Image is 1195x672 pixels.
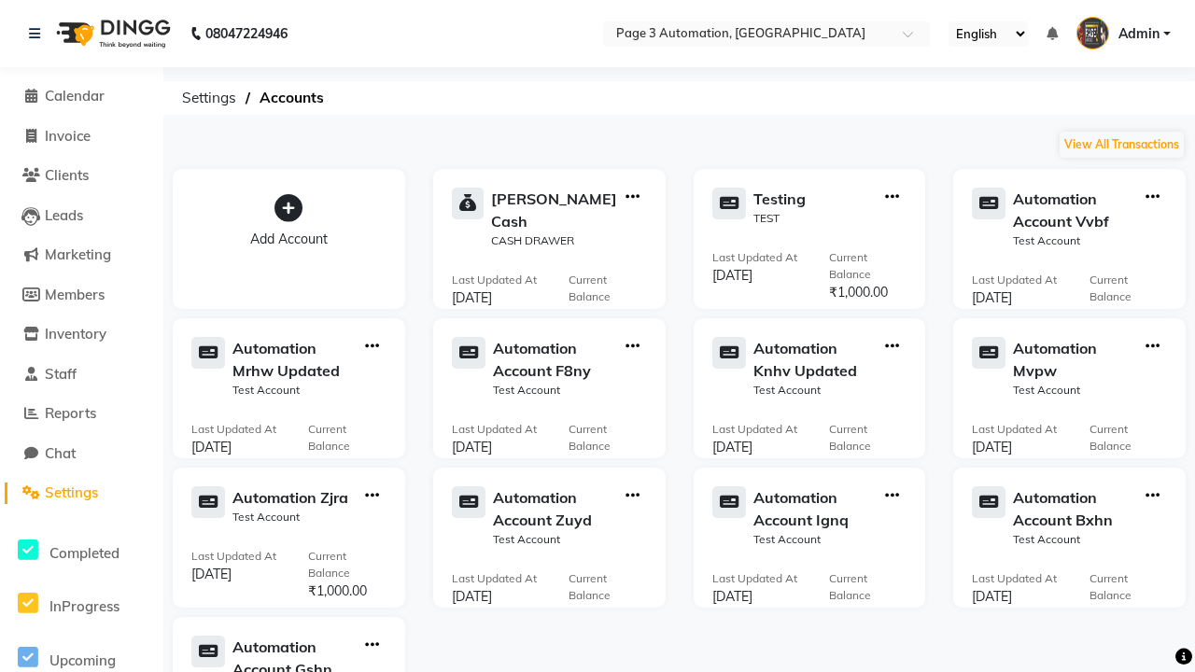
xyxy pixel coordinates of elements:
[452,587,537,607] div: [DATE]
[712,438,797,457] div: [DATE]
[45,87,105,105] span: Calendar
[250,81,333,115] span: Accounts
[829,283,907,302] div: ₹1,000.00
[49,544,119,562] span: Completed
[753,210,806,227] div: TEST
[712,587,797,607] div: [DATE]
[1013,232,1138,249] div: Test Account
[493,337,618,382] div: Automation Account F8ny
[753,382,879,399] div: Test Account
[191,438,276,457] div: [DATE]
[972,288,1057,308] div: [DATE]
[45,127,91,145] span: Invoice
[45,365,77,383] span: Staff
[1090,305,1168,325] div: ₹1,000.00
[5,86,159,107] a: Calendar
[45,286,105,303] span: Members
[452,421,537,438] div: Last Updated At
[5,165,159,187] a: Clients
[712,249,797,266] div: Last Updated At
[569,455,647,474] div: ₹1,000.00
[1090,272,1168,305] div: Current Balance
[191,565,276,584] div: [DATE]
[829,421,907,455] div: Current Balance
[48,7,176,60] img: logo
[45,483,98,501] span: Settings
[232,382,358,399] div: Test Account
[1013,382,1138,399] div: Test Account
[829,455,907,474] div: ₹1,000.00
[5,245,159,266] a: Marketing
[45,444,76,462] span: Chat
[972,587,1057,607] div: [DATE]
[452,288,537,308] div: [DATE]
[493,382,618,399] div: Test Account
[452,438,537,457] div: [DATE]
[308,455,387,474] div: ₹1,000.00
[569,272,647,305] div: Current Balance
[452,272,537,288] div: Last Updated At
[1118,24,1160,44] span: Admin
[972,421,1057,438] div: Last Updated At
[569,421,647,455] div: Current Balance
[308,421,387,455] div: Current Balance
[5,205,159,227] a: Leads
[232,337,358,382] div: Automation Mrhw Updated
[493,531,618,548] div: Test Account
[1013,486,1138,531] div: Automation Account Bxhn
[191,548,276,565] div: Last Updated At
[1090,570,1168,604] div: Current Balance
[45,404,96,422] span: Reports
[491,188,618,232] div: [PERSON_NAME] Cash
[829,604,907,623] div: ₹1,000.00
[712,266,797,286] div: [DATE]
[1013,337,1138,382] div: Automation Mvpw
[491,232,618,249] div: CASH DRAWER
[753,188,806,210] div: Testing
[5,443,159,465] a: Chat
[753,337,879,382] div: Automation Knhv Updated
[712,570,797,587] div: Last Updated At
[972,438,1057,457] div: [DATE]
[1013,531,1138,548] div: Test Account
[232,486,348,509] div: Automation Zjra
[452,570,537,587] div: Last Updated At
[308,548,387,581] div: Current Balance
[1090,455,1168,474] div: ₹1,000.00
[45,166,89,184] span: Clients
[45,206,83,224] span: Leads
[1076,17,1109,49] img: Admin
[753,531,879,548] div: Test Account
[712,421,797,438] div: Last Updated At
[49,651,116,669] span: Upcoming
[829,570,907,604] div: Current Balance
[232,509,348,525] div: Test Account
[569,570,647,604] div: Current Balance
[1013,188,1138,232] div: Automation Account Vvbf
[1090,421,1168,455] div: Current Balance
[5,364,159,385] a: Staff
[1090,604,1168,623] div: ₹1,000.00
[753,486,879,531] div: Automation Account Ignq
[493,486,618,531] div: Automation Account Zuyd
[49,597,119,615] span: InProgress
[5,324,159,345] a: Inventory
[173,81,246,115] span: Settings
[972,272,1057,288] div: Last Updated At
[5,126,159,147] a: Invoice
[972,570,1057,587] div: Last Updated At
[191,421,276,438] div: Last Updated At
[45,245,111,263] span: Marketing
[569,604,647,623] div: ₹1,000.00
[1060,132,1184,158] button: View All Transactions
[308,581,387,601] div: ₹1,000.00
[5,483,159,504] a: Settings
[5,403,159,425] a: Reports
[205,7,288,60] b: 08047224946
[5,285,159,306] a: Members
[45,325,106,343] span: Inventory
[569,305,647,344] div: ₹19,34,951.45
[191,230,387,249] div: Add Account
[829,249,907,283] div: Current Balance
